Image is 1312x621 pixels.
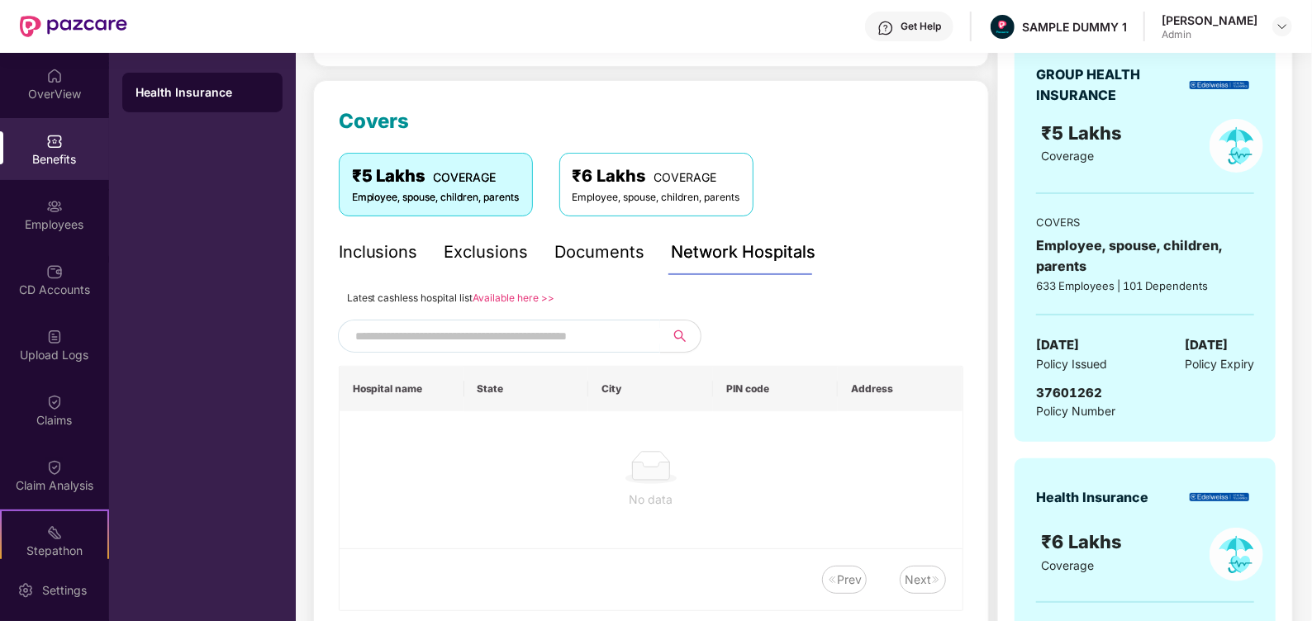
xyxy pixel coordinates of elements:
a: Available here >> [473,292,555,304]
div: GROUP HEALTH INSURANCE [1036,64,1181,106]
span: Coverage [1041,149,1094,163]
div: Next [905,571,931,589]
span: [DATE] [1185,335,1228,355]
img: policyIcon [1210,119,1263,173]
span: Policy Expiry [1185,355,1254,373]
div: Inclusions [339,239,418,265]
span: 37601262 [1036,385,1102,401]
span: [DATE] [1036,335,1079,355]
div: Documents [555,239,645,265]
img: svg+xml;base64,PHN2ZyBpZD0iSGVscC0zMngzMiIgeG1sbnM9Imh0dHA6Ly93d3cudzMub3JnLzIwMDAvc3ZnIiB3aWR0aD... [877,20,894,36]
img: svg+xml;base64,PHN2ZyBpZD0iRHJvcGRvd24tMzJ4MzIiIHhtbG5zPSJodHRwOi8vd3d3LnczLm9yZy8yMDAwL3N2ZyIgd2... [1276,20,1289,33]
button: search [660,320,701,353]
div: Employee, spouse, children, parents [573,190,740,206]
img: insurerLogo [1190,493,1248,502]
th: Address [838,367,963,411]
div: Employee, spouse, children, parents [352,190,520,206]
img: svg+xml;base64,PHN2ZyB4bWxucz0iaHR0cDovL3d3dy53My5vcmcvMjAwMC9zdmciIHdpZHRoPSIxNiIgaGVpZ2h0PSIxNi... [827,575,837,585]
th: City [588,367,713,411]
div: [PERSON_NAME] [1162,12,1257,28]
img: svg+xml;base64,PHN2ZyB4bWxucz0iaHR0cDovL3d3dy53My5vcmcvMjAwMC9zdmciIHdpZHRoPSIxNiIgaGVpZ2h0PSIxNi... [931,575,941,585]
span: COVERAGE [654,170,717,184]
img: svg+xml;base64,PHN2ZyBpZD0iQ2xhaW0iIHhtbG5zPSJodHRwOi8vd3d3LnczLm9yZy8yMDAwL3N2ZyIgd2lkdGg9IjIwIi... [46,394,63,410]
th: State [464,367,589,411]
div: No data [353,491,950,509]
div: 633 Employees | 101 Dependents [1036,277,1254,294]
div: Health Insurance [135,84,269,101]
img: svg+xml;base64,PHN2ZyBpZD0iQ2xhaW0iIHhtbG5zPSJodHRwOi8vd3d3LnczLm9yZy8yMDAwL3N2ZyIgd2lkdGg9IjIwIi... [46,459,63,476]
span: Coverage [1041,558,1094,572]
div: COVERS [1036,214,1254,230]
span: ₹6 Lakhs [1041,531,1127,552]
img: policyIcon [1210,528,1263,581]
img: svg+xml;base64,PHN2ZyBpZD0iQ0RfQWNjb3VudHMiIGRhdGEtbmFtZT0iQ0QgQWNjb3VudHMiIHhtbG5zPSJodHRwOi8vd3... [46,263,63,280]
span: Policy Number [1036,404,1115,418]
div: Prev [837,571,862,589]
div: SAMPLE DUMMY 1 [1022,19,1127,35]
img: svg+xml;base64,PHN2ZyBpZD0iVXBsb2FkX0xvZ3MiIGRhdGEtbmFtZT0iVXBsb2FkIExvZ3MiIHhtbG5zPSJodHRwOi8vd3... [46,329,63,345]
div: Health Insurance [1036,487,1148,508]
div: Get Help [901,20,941,33]
img: svg+xml;base64,PHN2ZyB4bWxucz0iaHR0cDovL3d3dy53My5vcmcvMjAwMC9zdmciIHdpZHRoPSIyMSIgaGVpZ2h0PSIyMC... [46,524,63,541]
div: Stepathon [2,543,107,559]
img: Pazcare_Alternative_logo-01-01.png [991,15,1015,39]
span: Policy Issued [1036,355,1107,373]
img: svg+xml;base64,PHN2ZyBpZD0iQmVuZWZpdHMiIHhtbG5zPSJodHRwOi8vd3d3LnczLm9yZy8yMDAwL3N2ZyIgd2lkdGg9Ij... [46,133,63,149]
div: Network Hospitals [672,239,816,265]
div: Exclusions [444,239,529,265]
span: Hospital name [353,382,451,396]
span: search [660,329,701,343]
th: PIN code [713,367,838,411]
img: insurerLogo [1190,81,1248,90]
span: Address [851,382,949,396]
div: Admin [1162,28,1257,41]
div: ₹6 Lakhs [573,164,740,189]
th: Hospital name [340,367,464,411]
span: Latest cashless hospital list [347,292,473,304]
span: Covers [339,109,410,133]
img: svg+xml;base64,PHN2ZyBpZD0iRW1wbG95ZWVzIiB4bWxucz0iaHR0cDovL3d3dy53My5vcmcvMjAwMC9zdmciIHdpZHRoPS... [46,198,63,215]
span: ₹5 Lakhs [1041,122,1127,144]
img: svg+xml;base64,PHN2ZyBpZD0iSG9tZSIgeG1sbnM9Imh0dHA6Ly93d3cudzMub3JnLzIwMDAvc3ZnIiB3aWR0aD0iMjAiIG... [46,68,63,84]
span: COVERAGE [434,170,497,184]
div: ₹5 Lakhs [352,164,520,189]
img: svg+xml;base64,PHN2ZyBpZD0iU2V0dGluZy0yMHgyMCIgeG1sbnM9Imh0dHA6Ly93d3cudzMub3JnLzIwMDAvc3ZnIiB3aW... [17,582,34,599]
div: Employee, spouse, children, parents [1036,235,1254,277]
div: Settings [37,582,92,599]
img: New Pazcare Logo [20,16,127,37]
